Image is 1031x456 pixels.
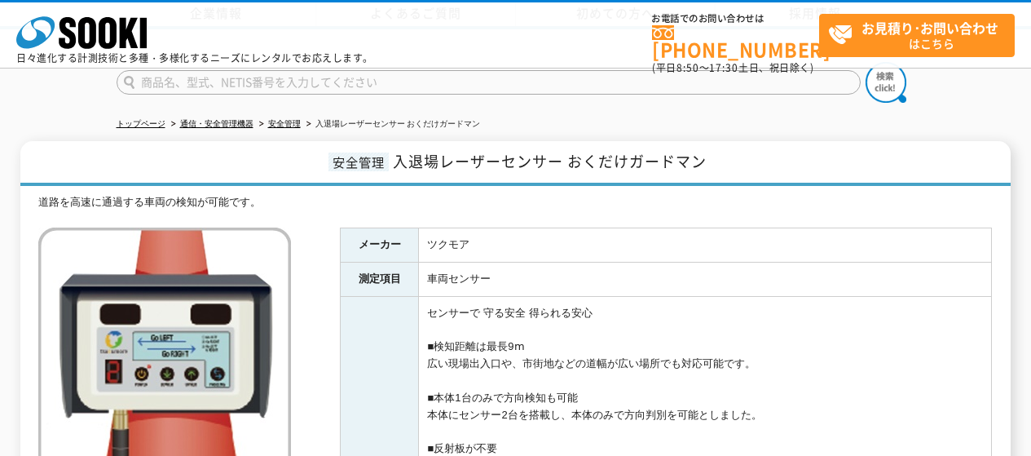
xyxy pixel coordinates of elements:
a: 通信・安全管理機器 [180,119,253,128]
span: 安全管理 [328,153,389,171]
a: 安全管理 [268,119,301,128]
input: 商品名、型式、NETIS番号を入力してください [117,70,861,95]
td: ツクモア [419,228,992,263]
img: btn_search.png [866,62,906,103]
span: 8:50 [676,60,699,75]
p: 日々進化する計測技術と多種・多様化するニーズにレンタルでお応えします。 [16,53,373,63]
a: お見積り･お問い合わせはこちら [819,14,1015,57]
span: お電話でのお問い合わせは [652,14,819,24]
a: トップページ [117,119,165,128]
span: (平日 ～ 土日、祝日除く) [652,60,813,75]
div: 道路を高速に通過する車両の検知が可能です。 [38,194,992,211]
strong: お見積り･お問い合わせ [861,18,998,38]
span: 入退場レーザーセンサー おくだけガードマン [393,150,707,172]
th: 測定項目 [341,262,419,296]
th: メーカー [341,228,419,263]
span: 17:30 [709,60,738,75]
td: 車両センサー [419,262,992,296]
span: はこちら [828,15,1014,55]
li: 入退場レーザーセンサー おくだけガードマン [303,116,481,133]
a: [PHONE_NUMBER] [652,25,819,59]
